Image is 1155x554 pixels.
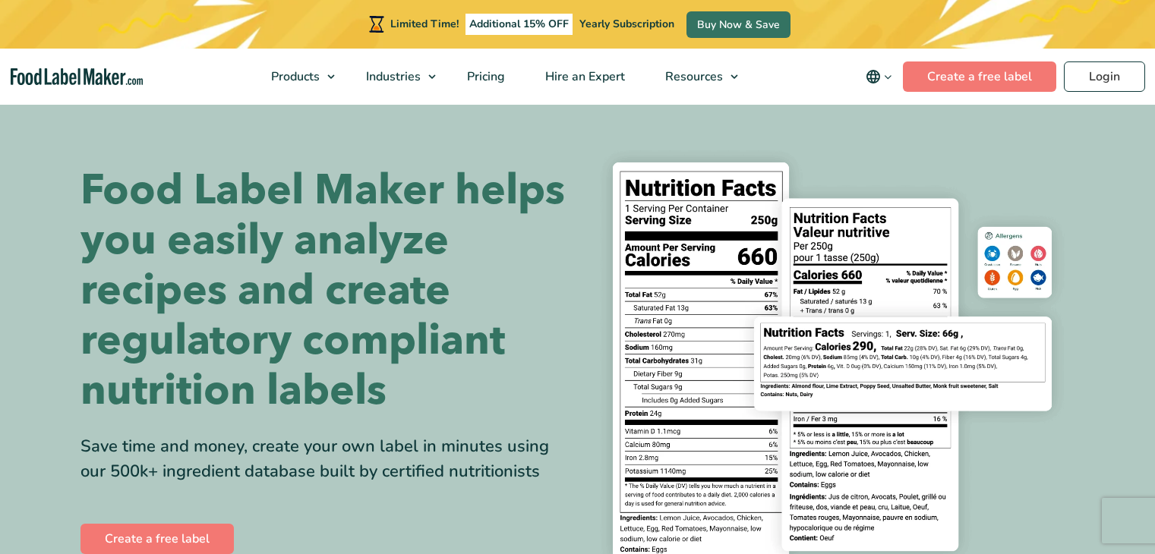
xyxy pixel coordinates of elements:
[1064,61,1145,92] a: Login
[80,165,566,416] h1: Food Label Maker helps you easily analyze recipes and create regulatory compliant nutrition labels
[903,61,1056,92] a: Create a free label
[80,434,566,484] div: Save time and money, create your own label in minutes using our 500k+ ingredient database built b...
[447,49,522,105] a: Pricing
[251,49,342,105] a: Products
[361,68,422,85] span: Industries
[346,49,443,105] a: Industries
[465,14,573,35] span: Additional 15% OFF
[661,68,724,85] span: Resources
[645,49,746,105] a: Resources
[541,68,626,85] span: Hire an Expert
[390,17,459,31] span: Limited Time!
[80,524,234,554] a: Create a free label
[525,49,642,105] a: Hire an Expert
[686,11,791,38] a: Buy Now & Save
[462,68,506,85] span: Pricing
[579,17,674,31] span: Yearly Subscription
[267,68,321,85] span: Products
